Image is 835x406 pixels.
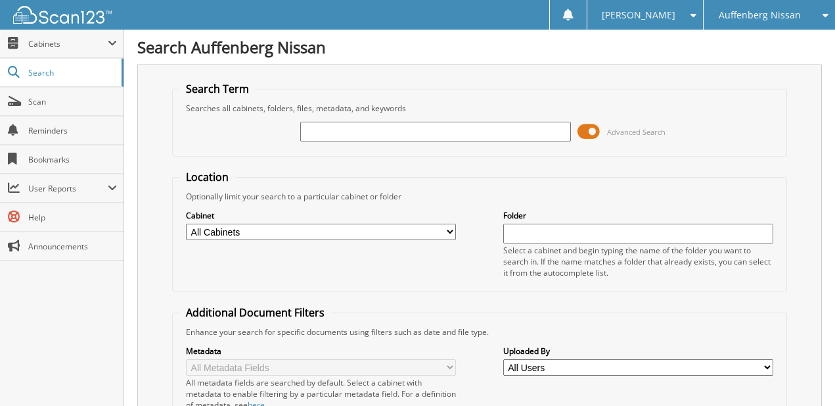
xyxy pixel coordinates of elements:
[186,345,456,357] label: Metadata
[179,82,256,96] legend: Search Term
[28,183,108,194] span: User Reports
[503,245,773,278] div: Select a cabinet and begin typing the name of the folder you want to search in. If the name match...
[503,345,773,357] label: Uploaded By
[179,191,780,202] div: Optionally limit your search to a particular cabinet or folder
[179,305,331,320] legend: Additional Document Filters
[719,11,801,19] span: Auffenberg Nissan
[28,96,117,107] span: Scan
[602,11,675,19] span: [PERSON_NAME]
[28,154,117,165] span: Bookmarks
[28,38,108,49] span: Cabinets
[179,103,780,114] div: Searches all cabinets, folders, files, metadata, and keywords
[503,210,773,221] label: Folder
[28,241,117,252] span: Announcements
[28,67,115,78] span: Search
[137,36,822,58] h1: Search Auffenberg Nissan
[186,210,456,221] label: Cabinet
[179,170,235,184] legend: Location
[28,212,117,223] span: Help
[607,127,666,137] span: Advanced Search
[179,326,780,338] div: Enhance your search for specific documents using filters such as date and file type.
[28,125,117,136] span: Reminders
[13,6,112,24] img: scan123-logo-white.svg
